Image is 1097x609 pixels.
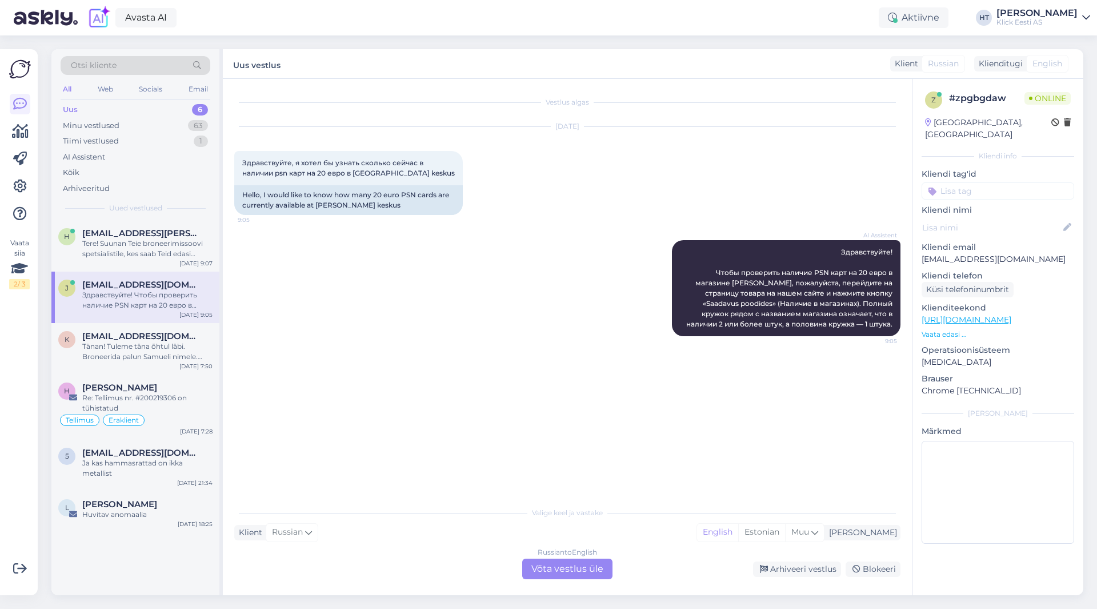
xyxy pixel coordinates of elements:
[238,216,281,224] span: 9:05
[192,104,208,116] div: 6
[697,524,738,541] div: English
[922,270,1074,282] p: Kliendi telefon
[922,168,1074,180] p: Kliendi tag'id
[82,290,213,311] div: Здравствуйте! Чтобы проверить наличие PSN карт на 20 евро в магазине [PERSON_NAME], пожалуйста, п...
[63,120,119,132] div: Minu vestlused
[87,6,111,30] img: explore-ai
[922,221,1061,234] input: Lisa nimi
[931,95,936,104] span: z
[179,362,213,371] div: [DATE] 7:50
[66,417,94,424] span: Tellimus
[109,417,139,424] span: Eraklient
[63,152,105,163] div: AI Assistent
[234,97,900,108] div: Vestlus algas
[922,385,1074,397] p: Chrome [TECHNICAL_ID]
[82,510,213,520] div: Huvitav anomaalia
[82,393,213,413] div: Re: Tellimus nr. #200219306 on tühistatud
[178,520,213,528] div: [DATE] 18:25
[82,458,213,479] div: Ja kas hammasrattad on ikka metallist
[188,120,208,132] div: 63
[180,427,213,436] div: [DATE] 7:28
[854,231,897,240] span: AI Assistent
[949,91,1024,105] div: # zpgbgdaw
[9,279,30,289] div: 2 / 3
[234,185,463,215] div: Hello, I would like to know how many 20 euro PSN cards are currently available at [PERSON_NAME] k...
[522,559,612,579] div: Võta vestlus üle
[738,524,785,541] div: Estonian
[63,136,119,147] div: Tiimi vestlused
[928,58,959,70] span: Russian
[879,7,948,28] div: Aktiivne
[234,508,900,518] div: Valige keel ja vastake
[1024,92,1071,105] span: Online
[1032,58,1062,70] span: English
[976,10,992,26] div: HT
[71,59,117,71] span: Otsi kliente
[9,58,31,80] img: Askly Logo
[64,387,70,395] span: H
[922,151,1074,161] div: Kliendi info
[234,527,262,539] div: Klient
[9,238,30,289] div: Vaata siia
[922,282,1014,297] div: Küsi telefoninumbrit
[82,228,201,238] span: hillar.hanni@gmail.com
[922,329,1074,340] p: Vaata edasi ...
[177,479,213,487] div: [DATE] 21:34
[109,203,162,213] span: Uued vestlused
[95,82,115,97] div: Web
[824,527,897,539] div: [PERSON_NAME]
[846,562,900,577] div: Blokeeri
[922,315,1011,325] a: [URL][DOMAIN_NAME]
[82,238,213,259] div: Tere! Suunan Teie broneerimissoovi spetsialistile, kes saab Teid edasi aidata.
[922,204,1074,216] p: Kliendi nimi
[63,183,110,194] div: Arhiveeritud
[996,18,1078,27] div: Klick Eesti AS
[65,503,69,512] span: L
[925,117,1051,141] div: [GEOGRAPHIC_DATA], [GEOGRAPHIC_DATA]
[186,82,210,97] div: Email
[82,499,157,510] span: Lauri Kriisa
[234,121,900,132] div: [DATE]
[996,9,1078,18] div: [PERSON_NAME]
[63,167,79,178] div: Kõik
[82,341,213,362] div: Tänan! Tuleme täna õhtul läbi. Broneerida palun Samueli nimele. Suur aitäh!
[137,82,165,97] div: Socials
[791,527,809,537] span: Muu
[65,335,70,344] span: k
[82,280,201,290] span: Jegor.Kobolinski@ehtehg.ee
[922,408,1074,419] div: [PERSON_NAME]
[82,331,201,341] span: kadribusch@gmail.com
[922,425,1074,437] p: Märkmed
[922,356,1074,368] p: [MEDICAL_DATA]
[854,337,897,345] span: 9:05
[242,158,455,177] span: Здравствуйте, я хотел бы узнать сколько сейчас в наличии psn карт на 20 евро в [GEOGRAPHIC_DATA] ...
[272,526,303,539] span: Russian
[179,259,213,268] div: [DATE] 9:07
[179,311,213,319] div: [DATE] 9:05
[996,9,1090,27] a: [PERSON_NAME]Klick Eesti AS
[194,136,208,147] div: 1
[538,547,597,558] div: Russian to English
[65,284,69,292] span: J
[922,373,1074,385] p: Brauser
[922,302,1074,314] p: Klienditeekond
[65,452,69,460] span: 5
[974,58,1023,70] div: Klienditugi
[115,8,177,27] a: Avasta AI
[753,562,841,577] div: Arhiveeri vestlus
[82,383,157,393] span: Heldur Sass
[233,56,281,71] label: Uus vestlus
[63,104,78,116] div: Uus
[61,82,74,97] div: All
[82,448,201,458] span: 56052413g@gmail.com
[922,241,1074,253] p: Kliendi email
[890,58,918,70] div: Klient
[922,344,1074,356] p: Operatsioonisüsteem
[922,253,1074,265] p: [EMAIL_ADDRESS][DOMAIN_NAME]
[922,182,1074,200] input: Lisa tag
[64,232,70,241] span: h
